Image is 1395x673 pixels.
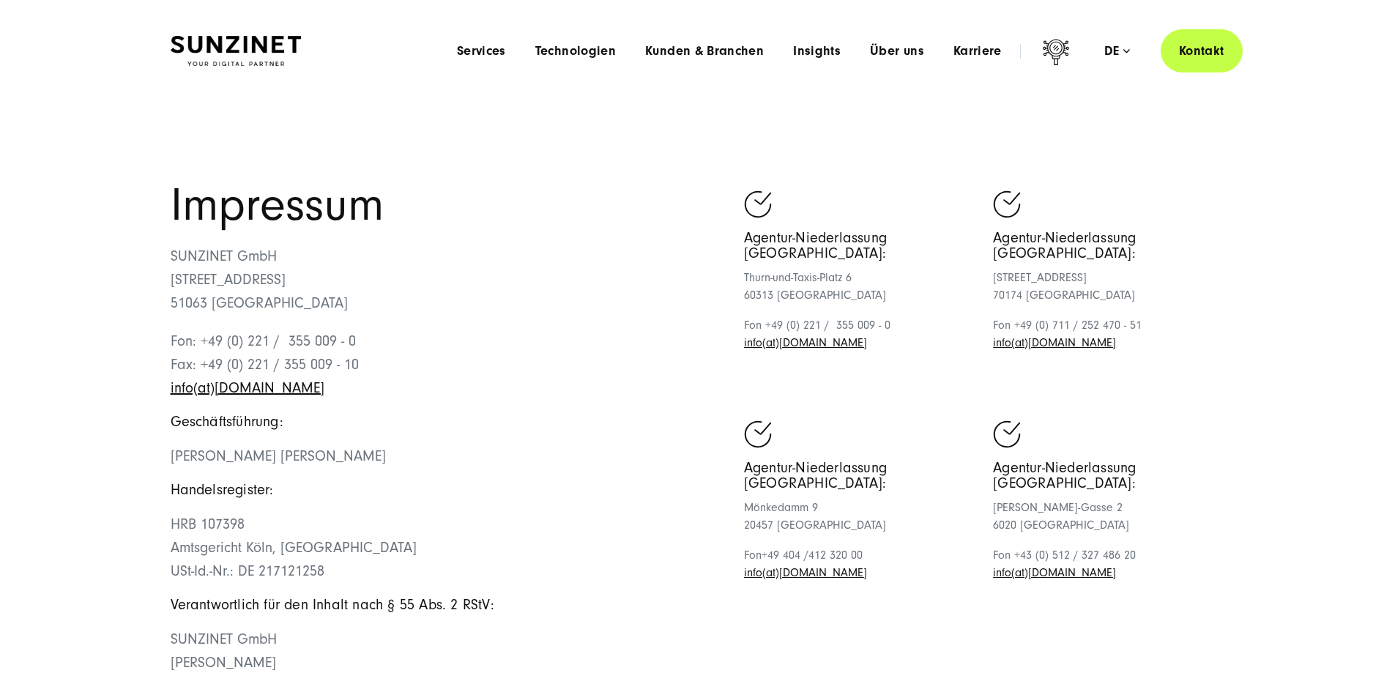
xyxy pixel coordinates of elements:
p: Mönkedamm 9 20457 [GEOGRAPHIC_DATA] [744,499,975,534]
h5: Verantwortlich für den Inhalt nach § 55 Abs. 2 RStV: [171,598,698,613]
h5: Agentur-Niederlassung [GEOGRAPHIC_DATA]: [744,461,975,491]
a: Insights [793,44,841,59]
p: Thurn-und-Taxis-Platz 6 60313 [GEOGRAPHIC_DATA] [744,269,975,304]
span: HRB 107398 [171,516,245,532]
a: Schreiben Sie eine E-Mail an sunzinet [993,336,1116,349]
h5: Handelsregister: [171,483,698,498]
p: [PERSON_NAME]-Gasse 2 6020 [GEOGRAPHIC_DATA] [993,499,1224,534]
a: Karriere [953,44,1002,59]
h5: Geschäftsführung: [171,414,698,430]
p: [STREET_ADDRESS] 70174 [GEOGRAPHIC_DATA] [993,269,1224,304]
a: Schreiben Sie eine E-Mail an sunzinet [744,566,867,579]
span: Amtsgericht Köln, [GEOGRAPHIC_DATA] [171,540,417,556]
h5: Agentur-Niederlassung [GEOGRAPHIC_DATA]: [993,461,1224,491]
p: Fon [744,546,975,581]
a: Schreiben Sie eine E-Mail an sunzinet [171,380,324,396]
span: SUNZINET GmbH [171,631,277,647]
a: Schreiben Sie eine E-Mail an sunzinet [993,566,1116,579]
span: [PERSON_NAME] [PERSON_NAME] [171,448,386,464]
p: Fon +49 (0) 711 / 252 470 - 51 [993,316,1224,352]
a: Technologien [535,44,616,59]
span: [PERSON_NAME] [171,655,276,671]
p: Fon +43 (0) 512 / 327 486 20 [993,546,1224,581]
a: Über uns [870,44,924,59]
p: Fon +49 (0) 221 / 355 009 - 0 [744,316,975,352]
h5: Agentur-Niederlassung [GEOGRAPHIC_DATA]: [744,231,975,261]
p: Fon: +49 (0) 221 / 355 009 - 0 Fax: +49 (0) 221 / 355 009 - 10 [171,330,698,400]
a: Schreiben Sie eine E-Mail an sunzinet [744,336,867,349]
span: +49 404 / [762,549,808,562]
span: USt-Id.-Nr.: DE 217121258 [171,563,324,579]
a: Kontakt [1161,29,1243,72]
h5: Agentur-Niederlassung [GEOGRAPHIC_DATA]: [993,231,1224,261]
div: de [1104,44,1130,59]
a: Services [457,44,506,59]
h1: Impressum [171,183,698,228]
p: SUNZINET GmbH [STREET_ADDRESS] 51063 [GEOGRAPHIC_DATA] [171,245,698,315]
img: SUNZINET Full Service Digital Agentur [171,36,301,67]
span: 412 320 00 [808,549,863,562]
a: Kunden & Branchen [645,44,764,59]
